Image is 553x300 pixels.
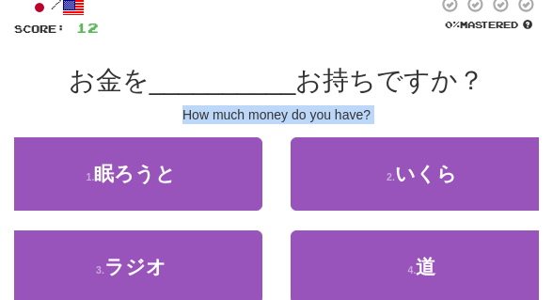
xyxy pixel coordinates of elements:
small: 3 . [96,264,104,276]
small: 2 . [387,171,395,182]
small: 4 . [408,264,417,276]
button: 2.いくら [291,137,553,211]
span: Score: [14,23,65,35]
div: How much money do you have? [14,105,539,124]
span: 眠ろうと [94,163,176,184]
span: いくら [395,163,457,184]
span: __________ [150,66,296,95]
span: 12 [76,20,99,36]
span: お持ちですか？ [295,66,484,95]
span: お金を [69,66,150,95]
small: 1 . [87,171,95,182]
span: 0 % [445,19,460,30]
span: ラジオ [104,256,166,277]
div: Mastered [437,18,539,31]
span: 道 [416,256,435,277]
